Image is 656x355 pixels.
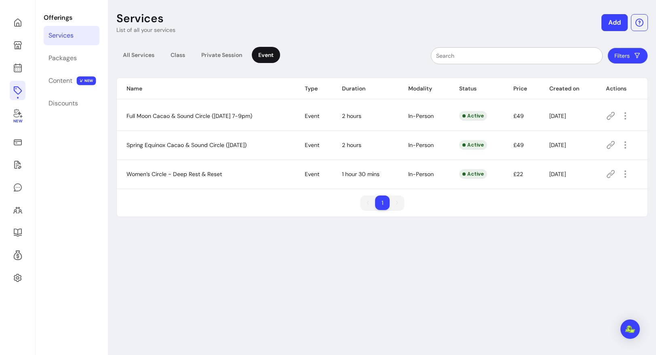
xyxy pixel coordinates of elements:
p: List of all your services [116,26,175,34]
li: pagination item 1 active [375,195,390,210]
div: Active [459,111,487,121]
a: Resources [10,223,25,242]
div: Active [459,140,487,150]
th: Modality [399,78,449,99]
div: Active [459,169,487,179]
div: Packages [49,53,77,63]
span: 1 hour 30 mins [342,170,380,178]
th: Name [117,78,295,99]
span: Full Moon Cacao & Sound Circle ([DATE] 7-9pm) [127,112,252,120]
a: Settings [10,268,25,288]
span: £22 [513,170,523,178]
th: Status [449,78,504,99]
a: Packages [44,48,99,68]
div: Open Intercom Messenger [620,319,640,339]
p: Services [116,11,164,26]
a: Waivers [10,155,25,174]
input: Search [436,52,597,60]
a: Sales [10,132,25,152]
span: Event [305,112,319,120]
span: [DATE] [549,112,566,120]
span: £49 [513,141,524,149]
span: Spring Equinox Cacao & Sound Circle ([DATE]) [127,141,247,149]
span: [DATE] [549,170,566,178]
a: Home [10,13,25,32]
th: Price [504,78,540,99]
th: Type [295,78,332,99]
div: Private Session [195,47,249,63]
div: All Services [116,47,161,63]
a: Services [44,26,99,45]
span: In-Person [408,141,434,149]
span: Event [305,170,319,178]
a: My Page [10,36,25,55]
span: In-Person [408,112,434,120]
div: Class [164,47,192,63]
div: Discounts [49,99,78,108]
th: Duration [332,78,399,99]
div: Event [252,47,280,63]
span: New [13,119,22,124]
a: Offerings [10,81,25,100]
a: Calendar [10,58,25,78]
span: NEW [77,76,96,85]
a: Content NEW [44,71,99,90]
a: Clients [10,200,25,220]
div: Services [49,31,74,40]
span: In-Person [408,170,434,178]
p: Offerings [44,13,99,23]
span: [DATE] [549,141,566,149]
a: My Messages [10,178,25,197]
span: 2 hours [342,112,361,120]
a: Refer & Earn [10,246,25,265]
button: Add [601,14,628,31]
div: Content [49,76,72,86]
span: 2 hours [342,141,361,149]
a: Discounts [44,94,99,113]
span: Women’s Circle ~ Deep Rest & Reset [127,170,222,178]
nav: pagination navigation [356,191,408,214]
span: Event [305,141,319,149]
span: £49 [513,112,524,120]
button: Filters [607,48,648,64]
th: Created on [540,78,596,99]
th: Actions [596,78,648,99]
a: New [10,103,25,129]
